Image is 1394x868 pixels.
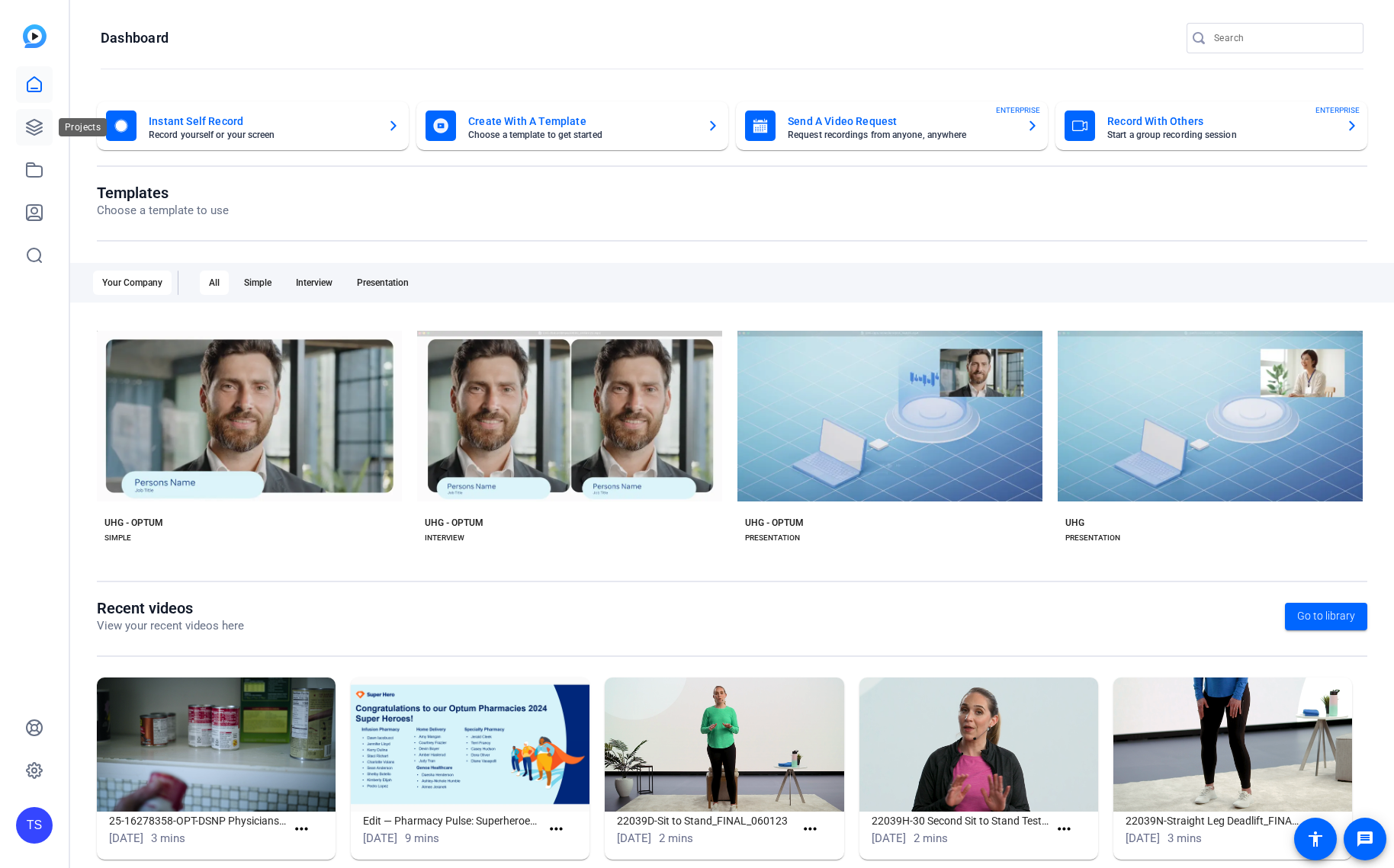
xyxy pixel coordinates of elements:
mat-card-subtitle: Request recordings from anyone, anywhere [788,130,1014,139]
div: Simple [235,271,281,295]
span: 3 mins [151,831,185,845]
div: Presentation [348,271,418,295]
div: PRESENTATION [745,532,800,544]
span: [DATE] [109,831,143,845]
div: Interview [287,271,342,295]
a: Go to library [1285,603,1367,630]
div: UHG [1065,517,1084,529]
mat-card-title: Record With Others [1107,112,1334,130]
button: Record With OthersStart a group recording sessionENTERPRISE [1055,101,1367,150]
mat-card-subtitle: Start a group recording session [1107,130,1334,139]
div: INTERVIEW [425,532,464,544]
mat-icon: more_horiz [1055,820,1074,839]
span: [DATE] [363,831,397,845]
span: 3 mins [1168,831,1202,845]
h1: Edit — Pharmacy Pulse: Superheroes No Graphics [363,812,540,830]
span: [DATE] [617,831,651,845]
h1: Recent videos [97,599,244,617]
h1: 25-16278358-OPT-DSNP Physicians-20250617 [109,812,286,830]
p: View your recent videos here [97,617,244,635]
mat-icon: accessibility [1306,830,1325,848]
mat-card-subtitle: Choose a template to get started [468,130,695,139]
span: 2 mins [659,831,693,845]
button: Create With A TemplateChoose a template to get started [416,101,728,150]
input: Search [1214,29,1351,47]
img: blue-gradient.svg [23,24,47,48]
mat-card-title: Create With A Template [468,112,695,130]
span: 9 mins [405,831,439,845]
span: [DATE] [1126,831,1160,845]
h1: Templates [97,184,229,202]
mat-icon: message [1356,830,1374,848]
div: UHG - OPTUM [425,517,483,529]
img: 22039H-30 Second Sit to Stand Test_FINAL_052323 [859,677,1098,812]
mat-icon: more_horiz [547,820,566,839]
h1: 22039N-Straight Leg Deadlift_FINAL_060123 [1126,812,1302,830]
h1: 22039D-Sit to Stand_FINAL_060123 [617,812,794,830]
span: 2 mins [914,831,948,845]
span: ENTERPRISE [996,104,1040,116]
mat-icon: more_horiz [801,820,820,839]
button: Instant Self RecordRecord yourself or your screen [97,101,409,150]
img: Edit — Pharmacy Pulse: Superheroes No Graphics [351,677,589,812]
h1: Dashboard [101,29,169,47]
div: UHG - OPTUM [104,517,163,529]
div: Projects [59,118,107,136]
mat-card-title: Instant Self Record [149,112,375,130]
div: UHG - OPTUM [745,517,804,529]
mat-card-subtitle: Record yourself or your screen [149,130,375,139]
img: 25-16278358-OPT-DSNP Physicians-20250617 [97,677,336,812]
button: Send A Video RequestRequest recordings from anyone, anywhereENTERPRISE [736,101,1048,150]
mat-icon: more_horiz [292,820,311,839]
div: PRESENTATION [1065,532,1120,544]
div: All [200,271,229,295]
p: Choose a template to use [97,202,229,219]
img: 22039D-Sit to Stand_FINAL_060123 [605,677,843,812]
span: ENTERPRISE [1315,104,1360,116]
span: [DATE] [872,831,906,845]
mat-card-title: Send A Video Request [788,112,1014,130]
div: Your Company [93,271,172,295]
span: Go to library [1297,608,1355,624]
h1: 22039H-30 Second Sit to Stand Test_FINAL_052323 [872,812,1049,830]
div: SIMPLE [104,532,131,544]
img: 22039N-Straight Leg Deadlift_FINAL_060123 [1113,677,1352,812]
div: TS [16,807,53,844]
